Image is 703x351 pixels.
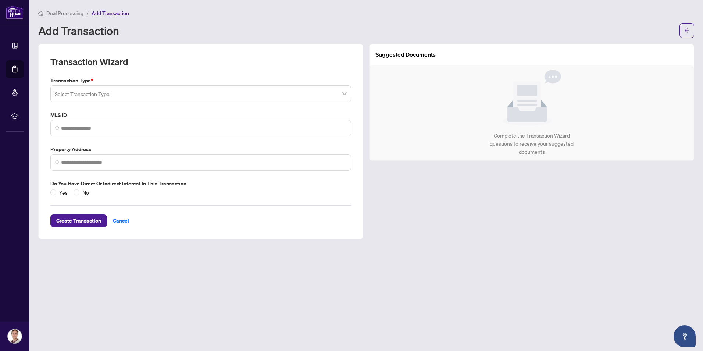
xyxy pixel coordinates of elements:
[107,214,135,227] button: Cancel
[375,50,436,59] article: Suggested Documents
[684,28,689,33] span: arrow-left
[674,325,696,347] button: Open asap
[92,10,129,17] span: Add Transaction
[50,77,351,85] label: Transaction Type
[6,6,24,19] img: logo
[50,214,107,227] button: Create Transaction
[38,25,119,36] h1: Add Transaction
[56,188,71,196] span: Yes
[50,56,128,68] h2: Transaction Wizard
[79,188,92,196] span: No
[55,160,60,164] img: search_icon
[86,9,89,17] li: /
[56,215,101,227] span: Create Transaction
[50,111,351,119] label: MLS ID
[55,126,60,130] img: search_icon
[8,329,22,343] img: Profile Icon
[38,11,43,16] span: home
[50,145,351,153] label: Property Address
[502,70,561,126] img: Null State Icon
[482,132,582,156] div: Complete the Transaction Wizard questions to receive your suggested documents
[50,180,351,188] label: Do you have direct or indirect interest in this transaction
[113,215,129,227] span: Cancel
[46,10,83,17] span: Deal Processing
